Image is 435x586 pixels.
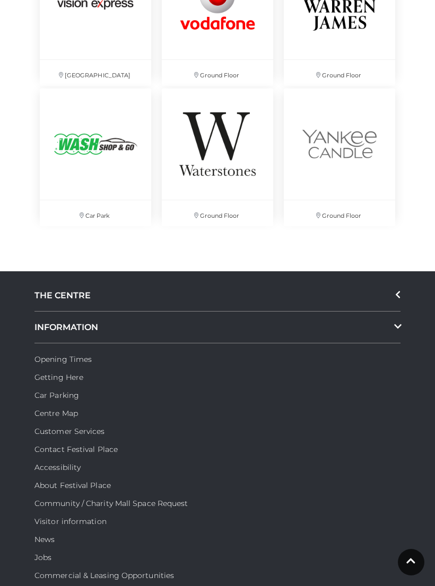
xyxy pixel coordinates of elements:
[162,60,273,86] p: Ground Floor
[40,88,151,200] img: Wash Shop and Go, Basingstoke, Festival Place, Hampshire
[34,280,401,312] div: THE CENTRE
[34,463,81,472] a: Accessibility
[284,200,395,226] p: Ground Floor
[34,409,78,418] a: Centre Map
[40,200,151,226] p: Car Park
[34,83,156,224] a: Wash Shop and Go, Basingstoke, Festival Place, Hampshire Car Park
[34,427,105,436] a: Customer Services
[34,571,174,580] a: Commercial & Leasing Opportunities
[284,60,395,86] p: Ground Floor
[34,553,51,562] a: Jobs
[162,200,273,226] p: Ground Floor
[34,445,118,454] a: Contact Festival Place
[40,60,151,86] p: [GEOGRAPHIC_DATA]
[34,517,107,526] a: Visitor information
[34,372,83,382] a: Getting Here
[34,390,79,400] a: Car Parking
[34,499,188,508] a: Community / Charity Mall Space Request
[34,354,92,364] a: Opening Times
[156,83,279,224] a: Ground Floor
[34,312,401,343] div: INFORMATION
[34,481,111,490] a: About Festival Place
[34,535,55,544] a: News
[279,83,401,224] a: Ground Floor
